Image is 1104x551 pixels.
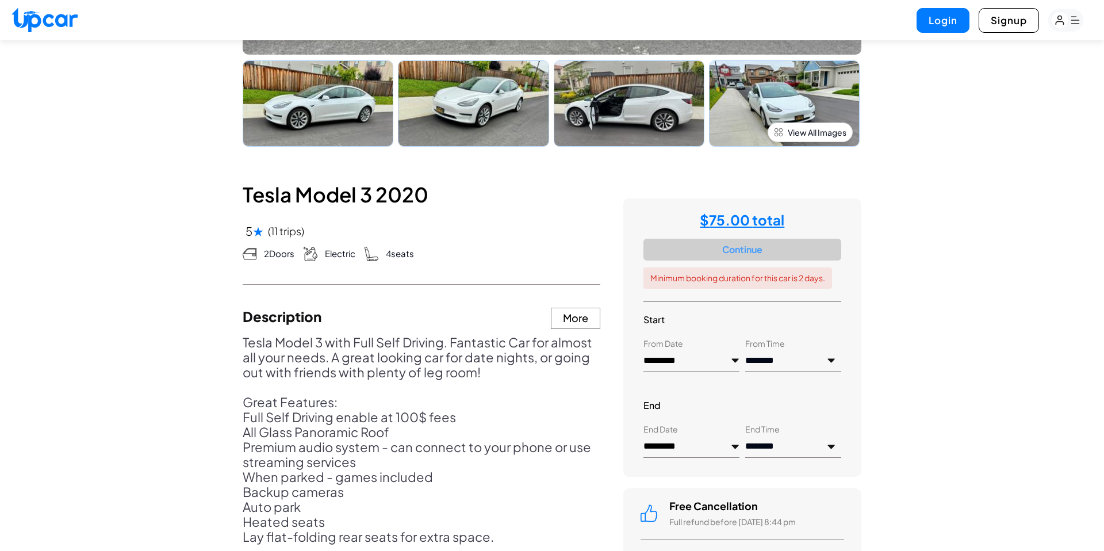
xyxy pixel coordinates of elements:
[643,313,841,327] h3: Start
[745,338,785,349] label: From Time
[788,127,846,138] span: View All Images
[365,247,378,261] img: Seats
[709,60,860,147] img: Car Image 4
[554,60,704,147] img: Car Image 3
[768,123,853,142] button: View All Images
[669,500,796,513] h3: Free Cancellation
[643,338,683,349] label: From Date
[745,424,780,434] label: End Time
[11,7,78,32] img: Upcar Logo
[325,247,355,261] span: Electric
[643,239,841,261] button: Continue
[643,399,841,412] h3: End
[731,443,739,451] img: preview.png
[700,211,784,228] strong: $ 75.00 total
[243,60,393,147] img: Car Image 1
[386,247,414,261] span: 4 seats
[246,225,263,238] span: 5
[731,357,739,365] img: preview.png
[253,227,263,236] img: star rating
[304,247,317,262] img: Gas
[264,247,294,261] span: 2 Doors
[243,312,321,321] h3: Description
[643,267,832,289] span: Minimum booking duration for this car is 2 days.
[669,517,796,527] p: Full refund before [DATE] 8:44 pm
[398,60,549,147] img: Car Image 2
[917,8,969,33] button: Login
[268,225,304,238] p: (11 trips)
[243,175,428,215] h3: Tesla Model 3 2020
[979,8,1039,33] button: Signup
[243,247,256,261] img: Doors
[643,424,678,434] label: End Date
[551,308,600,329] button: More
